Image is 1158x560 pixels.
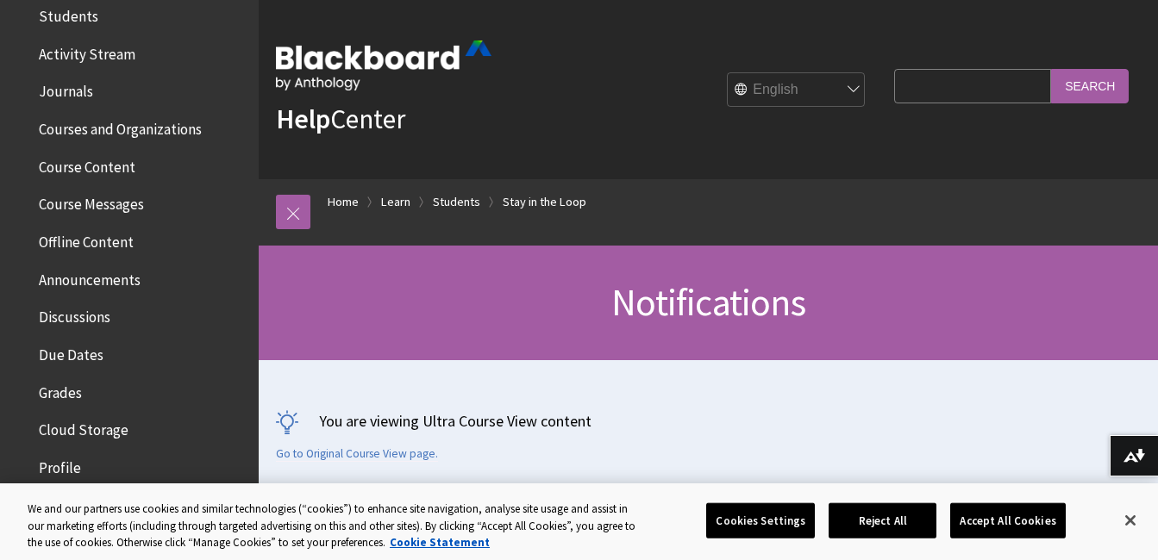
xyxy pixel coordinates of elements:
[39,265,141,289] span: Announcements
[381,191,410,213] a: Learn
[39,340,103,364] span: Due Dates
[39,40,135,63] span: Activity Stream
[328,191,359,213] a: Home
[728,73,866,108] select: Site Language Selector
[39,152,135,176] span: Course Content
[28,501,637,551] div: We and our partners use cookies and similar technologies (“cookies”) to enhance site navigation, ...
[39,453,81,476] span: Profile
[39,415,128,439] span: Cloud Storage
[276,102,330,136] strong: Help
[950,502,1065,538] button: Accept All Cookies
[1111,501,1149,539] button: Close
[39,227,134,251] span: Offline Content
[611,278,805,326] span: Notifications
[276,410,1141,432] p: You are viewing Ultra Course View content
[39,378,82,401] span: Grades
[1051,69,1129,103] input: Search
[39,78,93,101] span: Journals
[433,191,480,213] a: Students
[390,535,490,550] a: More information about your privacy, opens in a new tab
[39,115,202,138] span: Courses and Organizations
[503,191,586,213] a: Stay in the Loop
[276,446,438,462] a: Go to Original Course View page.
[276,40,491,90] img: Blackboard by Anthology
[706,502,815,538] button: Cookies Settings
[39,302,110,326] span: Discussions
[39,190,144,214] span: Course Messages
[39,2,98,25] span: Students
[276,102,405,136] a: HelpCenter
[829,502,936,538] button: Reject All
